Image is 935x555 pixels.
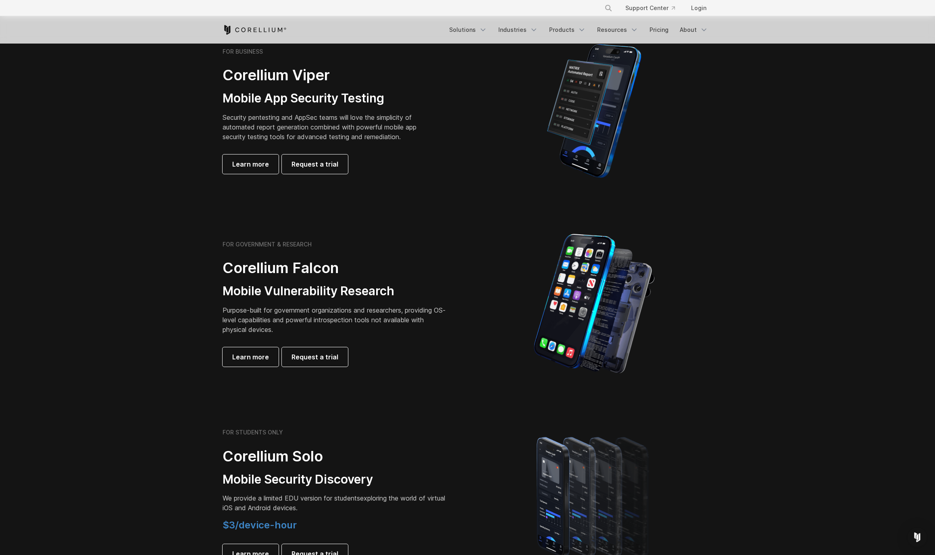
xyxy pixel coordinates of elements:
span: We provide a limited EDU version for students [223,494,360,502]
a: Solutions [444,23,492,37]
p: Security pentesting and AppSec teams will love the simplicity of automated report generation comb... [223,113,429,142]
a: Products [544,23,591,37]
p: Purpose-built for government organizations and researchers, providing OS-level capabilities and p... [223,305,448,334]
a: Industries [494,23,543,37]
h3: Mobile Vulnerability Research [223,284,448,299]
h6: FOR GOVERNMENT & RESEARCH [223,241,312,248]
h2: Corellium Solo [223,447,448,465]
div: Navigation Menu [444,23,713,37]
div: Open Intercom Messenger [908,528,927,547]
h6: FOR STUDENTS ONLY [223,429,283,436]
h3: Mobile App Security Testing [223,91,429,106]
img: iPhone model separated into the mechanics used to build the physical device. [533,233,655,374]
span: Request a trial [292,159,338,169]
h2: Corellium Falcon [223,259,448,277]
a: Learn more [223,154,279,174]
a: Login [685,1,713,15]
div: Navigation Menu [595,1,713,15]
a: About [675,23,713,37]
p: exploring the world of virtual iOS and Android devices. [223,493,448,513]
h3: Mobile Security Discovery [223,472,448,487]
a: Request a trial [282,154,348,174]
span: $3/device-hour [223,519,297,531]
a: Corellium Home [223,25,287,35]
span: Request a trial [292,352,338,362]
h2: Corellium Viper [223,66,429,84]
a: Pricing [645,23,673,37]
a: Request a trial [282,347,348,367]
h6: FOR BUSINESS [223,48,263,55]
button: Search [601,1,616,15]
span: Learn more [232,159,269,169]
a: Support Center [619,1,681,15]
span: Learn more [232,352,269,362]
a: Resources [592,23,643,37]
a: Learn more [223,347,279,367]
img: Corellium MATRIX automated report on iPhone showing app vulnerability test results across securit... [533,40,655,182]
